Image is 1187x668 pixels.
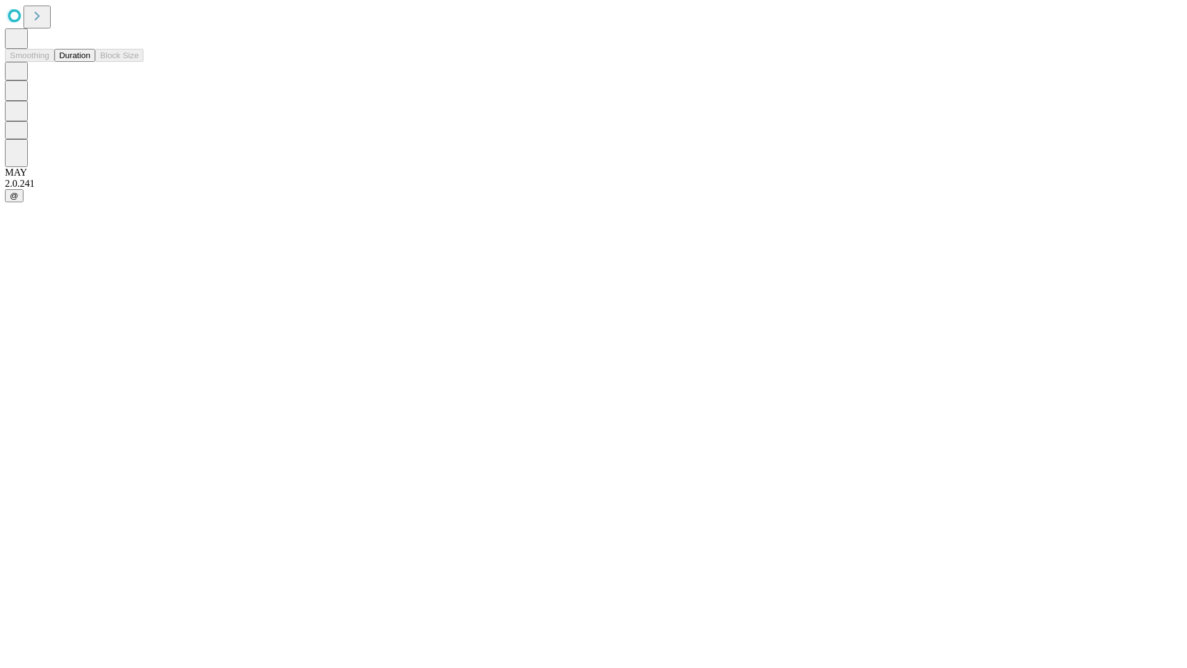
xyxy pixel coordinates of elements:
div: 2.0.241 [5,178,1182,189]
button: Smoothing [5,49,54,62]
button: Block Size [95,49,143,62]
div: MAY [5,167,1182,178]
button: @ [5,189,23,202]
button: Duration [54,49,95,62]
span: @ [10,191,19,200]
